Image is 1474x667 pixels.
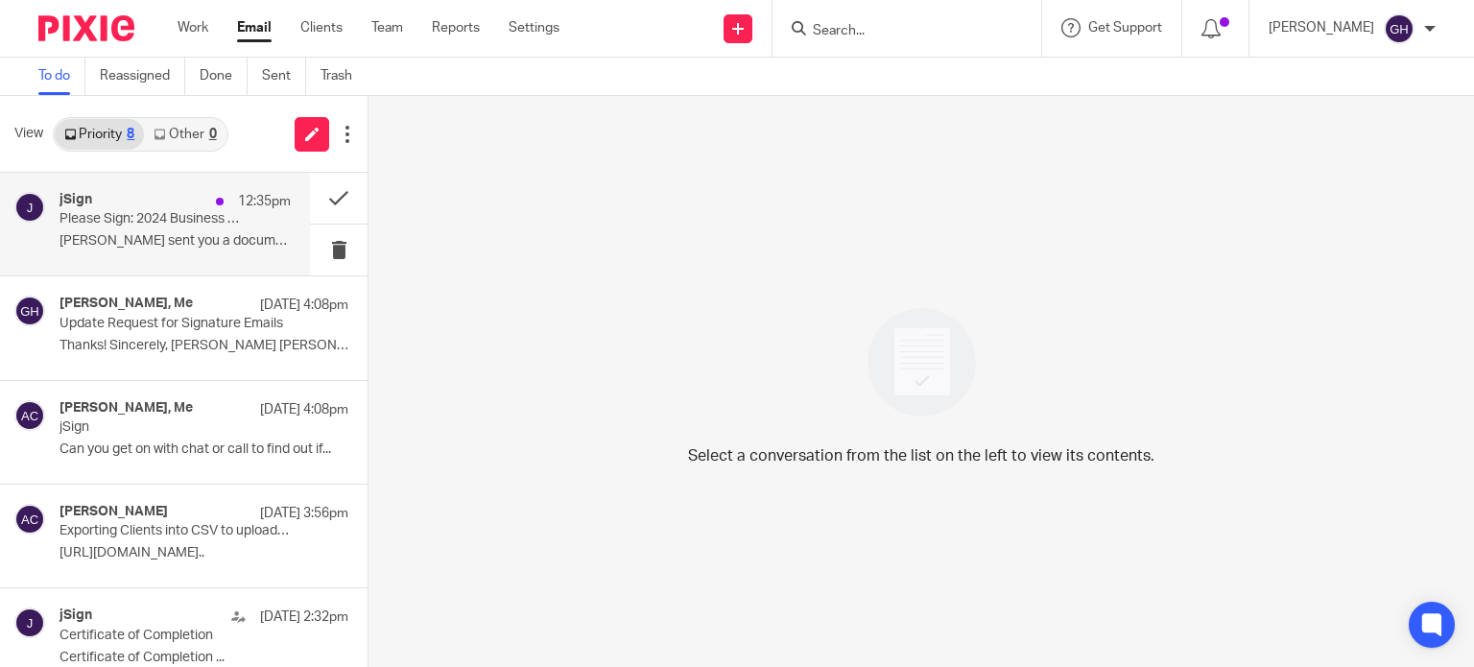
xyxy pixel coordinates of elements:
p: Certificate of Completion [59,628,291,644]
a: Work [178,18,208,37]
input: Search [811,23,984,40]
p: jSign [59,419,291,436]
h4: [PERSON_NAME] [59,504,168,520]
p: [DATE] 2:32pm [260,607,348,627]
a: Reports [432,18,480,37]
div: 8 [127,128,134,141]
p: Can you get on with chat or call to find out if... [59,441,348,458]
p: Please Sign: 2024 Business Engagement Letter Sent With High Priority [59,211,245,227]
img: svg%3E [14,400,45,431]
a: Done [200,58,248,95]
p: Exporting Clients into CSV to upload into jSign [59,523,291,539]
h4: [PERSON_NAME], Me [59,296,193,312]
img: svg%3E [14,192,45,223]
h4: [PERSON_NAME], Me [59,400,193,417]
p: Update Request for Signature Emails [59,316,291,332]
img: svg%3E [14,504,45,535]
img: svg%3E [1384,13,1415,44]
a: Other0 [144,119,226,150]
a: To do [38,58,85,95]
a: Reassigned [100,58,185,95]
a: Sent [262,58,306,95]
img: Pixie [38,15,134,41]
p: Certificate of Completion ... [59,650,348,666]
span: View [14,124,43,144]
div: 0 [209,128,217,141]
a: Team [371,18,403,37]
p: Thanks! Sincerely, [PERSON_NAME] [PERSON_NAME] ... [59,338,348,354]
p: [DATE] 4:08pm [260,400,348,419]
p: [DATE] 3:56pm [260,504,348,523]
img: svg%3E [14,296,45,326]
img: svg%3E [14,607,45,638]
a: Clients [300,18,343,37]
h4: jSign [59,192,92,208]
a: Email [237,18,272,37]
p: 12:35pm [238,192,291,211]
a: Priority8 [55,119,144,150]
p: Select a conversation from the list on the left to view its contents. [688,444,1154,467]
a: Trash [321,58,367,95]
img: image [855,296,988,429]
p: [PERSON_NAME] [1269,18,1374,37]
h4: jSign [59,607,92,624]
a: Settings [509,18,559,37]
p: [DATE] 4:08pm [260,296,348,315]
p: [URL][DOMAIN_NAME].. [59,545,348,561]
p: [PERSON_NAME] sent you a document to review... [59,233,291,250]
span: Get Support [1088,21,1162,35]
